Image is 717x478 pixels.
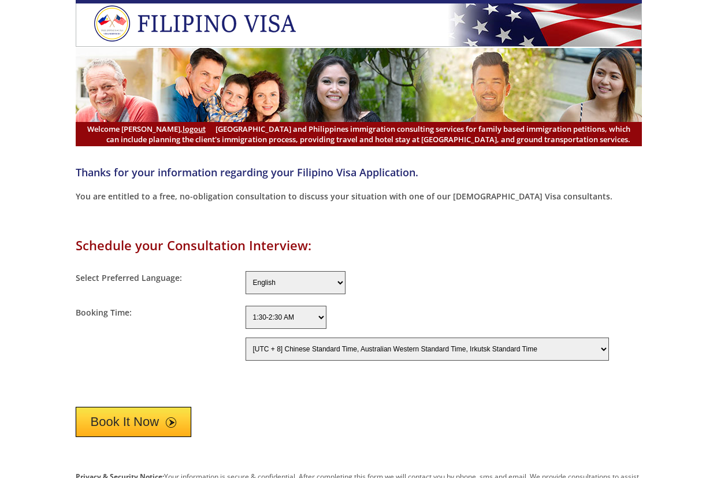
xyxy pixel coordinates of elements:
[76,407,192,437] button: Book It Now
[87,124,206,134] span: Welcome [PERSON_NAME],
[76,236,642,254] h1: Schedule your Consultation Interview:
[76,191,642,202] p: You are entitled to a free, no-obligation consultation to discuss your situation with one of our ...
[183,124,206,134] a: logout
[87,124,630,144] span: [GEOGRAPHIC_DATA] and Philippines immigration consulting services for family based immigration pe...
[76,272,182,283] label: Select Preferred Language:
[76,165,642,179] h4: Thanks for your information regarding your Filipino Visa Application.
[76,307,132,318] label: Booking Time:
